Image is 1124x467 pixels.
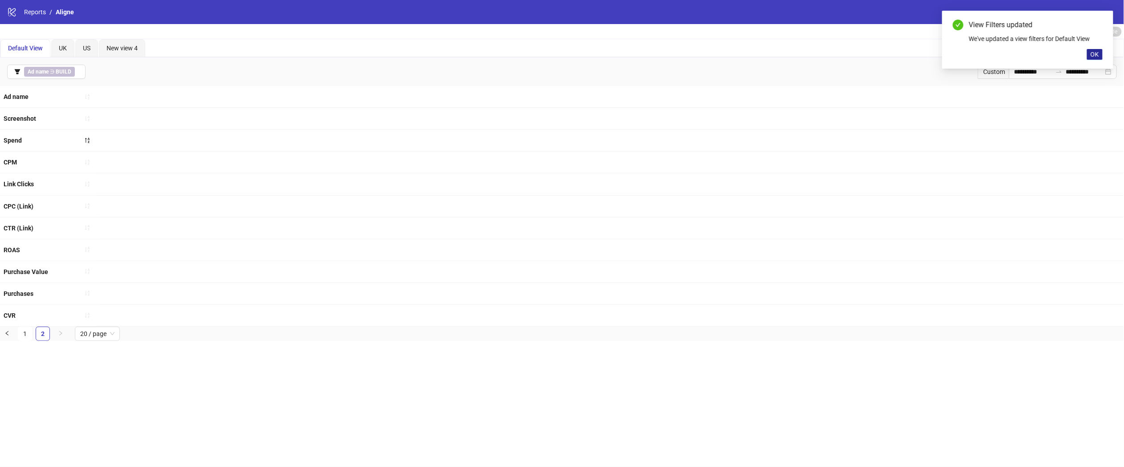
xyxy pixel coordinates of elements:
button: right [53,327,68,341]
span: New view 4 [107,45,138,52]
li: Next Page [53,327,68,341]
span: 20 / page [80,327,115,340]
span: sort-ascending [84,225,90,231]
span: sort-ascending [84,115,90,122]
span: sort-ascending [84,94,90,100]
span: check-circle [953,20,964,30]
button: Ad name ∋ BUILD [7,65,86,79]
span: Aligne [56,8,74,16]
b: CTR (Link) [4,225,33,232]
a: Close [1093,20,1103,29]
span: sort-ascending [84,312,90,319]
span: sort-ascending [84,203,90,209]
a: 1 [18,327,32,340]
li: / [49,7,52,17]
span: sort-ascending [84,290,90,296]
div: Page Size [75,327,120,341]
span: filter [14,69,21,75]
button: OK [1087,49,1103,60]
span: US [83,45,90,52]
span: left [4,331,10,336]
b: Spend [4,137,22,144]
span: sort-ascending [84,268,90,274]
b: Purchases [4,290,33,297]
span: OK [1091,51,1099,58]
li: 2 [36,327,50,341]
b: Ad name [28,69,49,75]
b: CPC (Link) [4,203,33,210]
a: 2 [36,327,49,340]
b: Link Clicks [4,180,34,188]
b: ROAS [4,246,20,254]
b: CPM [4,159,17,166]
div: View Filters updated [969,20,1103,30]
b: Ad name [4,93,29,100]
span: sort-ascending [84,159,90,165]
span: sort-descending [84,137,90,143]
b: Screenshot [4,115,36,122]
span: right [58,331,63,336]
b: BUILD [56,69,71,75]
span: sort-ascending [84,246,90,253]
span: UK [59,45,67,52]
a: Reports [22,7,48,17]
b: Purchase Value [4,268,48,275]
b: CVR [4,312,16,319]
div: We've updated a view filters for Default View [969,34,1103,44]
span: sort-ascending [84,181,90,187]
span: Default View [8,45,43,52]
span: ∋ [24,67,75,77]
